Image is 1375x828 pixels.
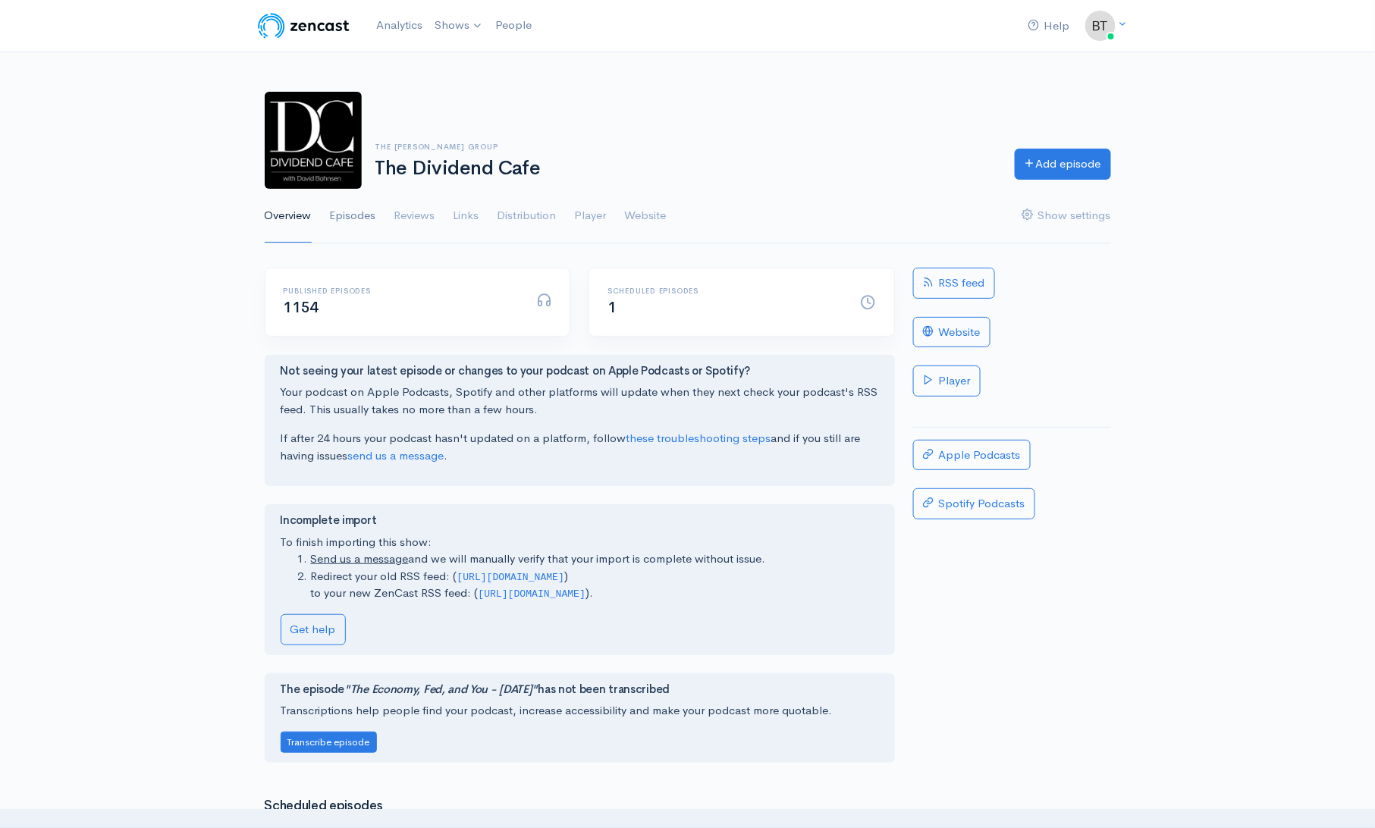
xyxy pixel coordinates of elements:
a: send us a message [348,448,444,463]
a: Links [454,189,479,243]
a: Website [913,317,990,348]
h6: The [PERSON_NAME] Group [375,143,997,151]
button: Transcribe episode [281,732,377,754]
h6: Published episodes [284,287,519,295]
p: If after 24 hours your podcast hasn't updated on a platform, follow and if you still are having i... [281,430,879,464]
li: and we will manually verify that your import is complete without issue. [311,550,879,568]
a: Transcribe episode [281,734,377,748]
a: People [489,9,538,42]
code: [URL][DOMAIN_NAME] [457,572,565,583]
a: Website [625,189,667,243]
h3: Scheduled episodes [265,799,895,814]
div: To finish importing this show: [281,514,879,645]
a: Apple Podcasts [913,440,1031,471]
span: 1154 [284,298,319,317]
code: [URL][DOMAIN_NAME] [479,588,586,600]
a: Show settings [1022,189,1111,243]
a: Add episode [1015,149,1111,180]
a: Get help [281,614,346,645]
a: Shows [429,9,489,42]
i: "The Economy, Fed, and You - [DATE]" [344,682,538,696]
a: Player [575,189,607,243]
a: Player [913,365,981,397]
a: RSS feed [913,268,995,299]
p: Your podcast on Apple Podcasts, Spotify and other platforms will update when they next check your... [281,384,879,418]
h1: The Dividend Cafe [375,158,997,180]
a: Reviews [394,189,435,243]
p: Transcriptions help people find your podcast, increase accessibility and make your podcast more q... [281,702,879,720]
img: ... [1085,11,1116,41]
h4: The episode has not been transcribed [281,683,879,696]
a: Episodes [330,189,376,243]
img: ZenCast Logo [256,11,352,41]
span: 1 [607,298,617,317]
h4: Not seeing your latest episode or changes to your podcast on Apple Podcasts or Spotify? [281,365,879,378]
a: Analytics [370,9,429,42]
h6: Scheduled episodes [607,287,843,295]
h4: Incomplete import [281,514,879,527]
li: Redirect your old RSS feed: ( ) to your new ZenCast RSS feed: ( ). [311,568,879,602]
a: Help [1022,10,1076,42]
a: Spotify Podcasts [913,488,1035,519]
a: Distribution [498,189,557,243]
a: these troubleshooting steps [626,431,771,445]
a: Send us a message [311,551,409,566]
a: Overview [265,189,312,243]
